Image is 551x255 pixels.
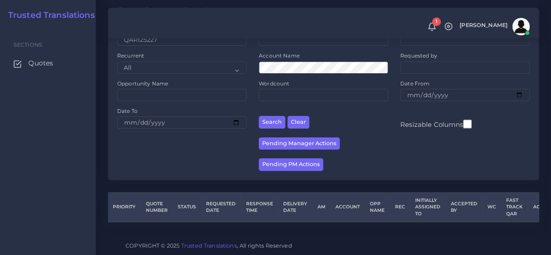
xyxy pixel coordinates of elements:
th: Fast Track QAR [501,192,527,222]
label: Resizable Columns [400,119,472,129]
span: Sections [14,41,42,48]
th: Delivery Date [278,192,312,222]
a: [PERSON_NAME]avatar [455,18,533,35]
a: 1 [424,22,439,31]
label: Opportunity Name [117,80,168,87]
th: Response Time [241,192,278,222]
th: REC [390,192,410,222]
th: Account [330,192,365,222]
th: Accepted by [446,192,482,222]
th: Opp Name [365,192,390,222]
th: Priority [108,192,141,222]
a: Quotes [7,54,89,72]
label: Date To [117,107,138,115]
span: , All rights Reserved [237,241,292,250]
button: Pending PM Actions [259,158,323,171]
label: Account Name [259,52,300,59]
th: WC [482,192,501,222]
span: [PERSON_NAME] [460,23,507,28]
a: Trusted Translations [2,10,95,20]
th: Status [172,192,201,222]
label: Date From [400,80,429,87]
label: Recurrent [117,52,144,59]
th: AM [312,192,330,222]
span: COPYRIGHT © 2025 [125,241,292,250]
label: Requested by [400,52,437,59]
input: Resizable Columns [463,119,472,129]
button: Pending Manager Actions [259,137,340,150]
label: Wordcount [259,80,289,87]
span: 1 [432,17,441,26]
button: Search [259,116,285,129]
th: Initially Assigned to [410,192,445,222]
span: Quotes [28,58,53,68]
img: avatar [512,18,530,35]
th: Quote Number [141,192,172,222]
a: Trusted Translations [181,242,237,249]
th: Requested Date [201,192,241,222]
button: Clear [287,116,309,129]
